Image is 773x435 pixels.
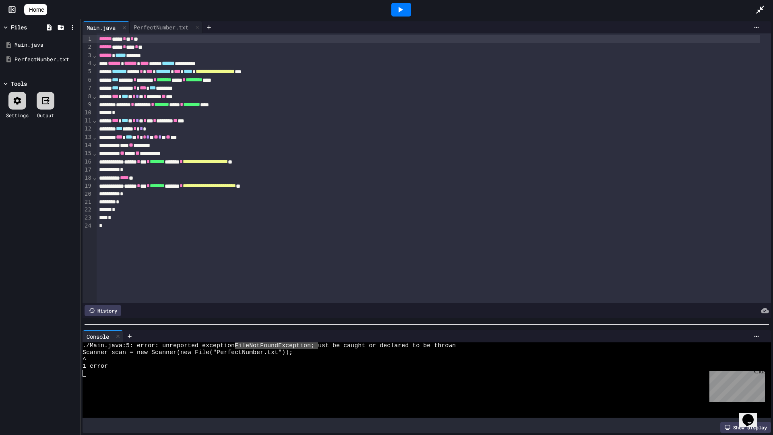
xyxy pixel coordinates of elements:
[11,23,27,31] div: Files
[29,6,44,14] span: Home
[24,4,47,15] a: Home
[706,368,765,402] iframe: chat widget
[37,112,54,119] div: Output
[6,112,29,119] div: Settings
[739,403,765,427] iframe: chat widget
[14,41,77,49] div: Main.java
[3,3,56,51] div: Chat with us now!Close
[11,79,27,88] div: Tools
[14,56,77,64] div: PerfectNumber.txt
